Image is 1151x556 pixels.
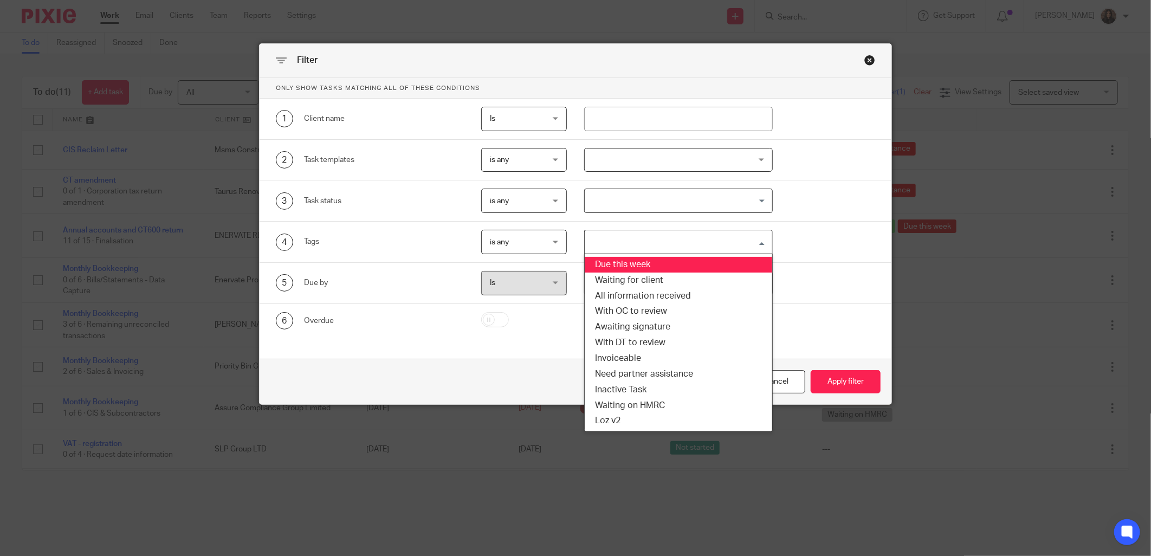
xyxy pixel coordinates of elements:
[276,274,293,292] div: 5
[276,192,293,210] div: 3
[585,382,772,398] li: Inactive Task
[490,238,509,246] span: is any
[585,335,772,351] li: With DT to review
[304,196,464,206] div: Task status
[585,413,772,429] li: Loz v2
[260,78,891,99] p: Only show tasks matching all of these conditions
[304,113,464,124] div: Client name
[276,151,293,169] div: 2
[304,154,464,165] div: Task templates
[585,351,772,366] li: Invoiceable
[490,156,509,164] span: is any
[584,230,773,254] div: Search for option
[490,197,509,205] span: is any
[276,110,293,127] div: 1
[585,288,772,304] li: All information received
[584,189,773,213] div: Search for option
[748,370,805,393] div: Close this dialog window
[304,236,464,247] div: Tags
[585,273,772,288] li: Waiting for client
[276,234,293,251] div: 4
[490,279,495,287] span: Is
[304,315,464,326] div: Overdue
[490,115,495,122] span: Is
[586,232,766,251] input: Search for option
[585,319,772,335] li: Awaiting signature
[585,303,772,319] li: With OC to review
[585,257,772,273] li: Due this week
[586,191,766,210] input: Search for option
[585,366,772,382] li: Need partner assistance
[276,312,293,329] div: 6
[297,56,318,64] span: Filter
[304,277,464,288] div: Due by
[811,370,881,393] button: Apply filter
[585,398,772,413] li: Waiting on HMRC
[864,55,875,66] div: Close this dialog window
